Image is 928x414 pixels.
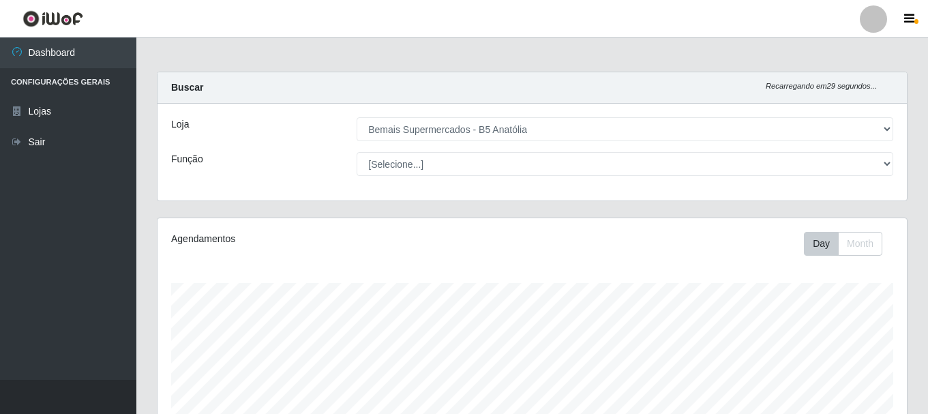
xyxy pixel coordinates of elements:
[171,82,203,93] strong: Buscar
[766,82,877,90] i: Recarregando em 29 segundos...
[171,117,189,132] label: Loja
[23,10,83,27] img: CoreUI Logo
[171,152,203,166] label: Função
[804,232,839,256] button: Day
[804,232,882,256] div: First group
[838,232,882,256] button: Month
[804,232,893,256] div: Toolbar with button groups
[171,232,460,246] div: Agendamentos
